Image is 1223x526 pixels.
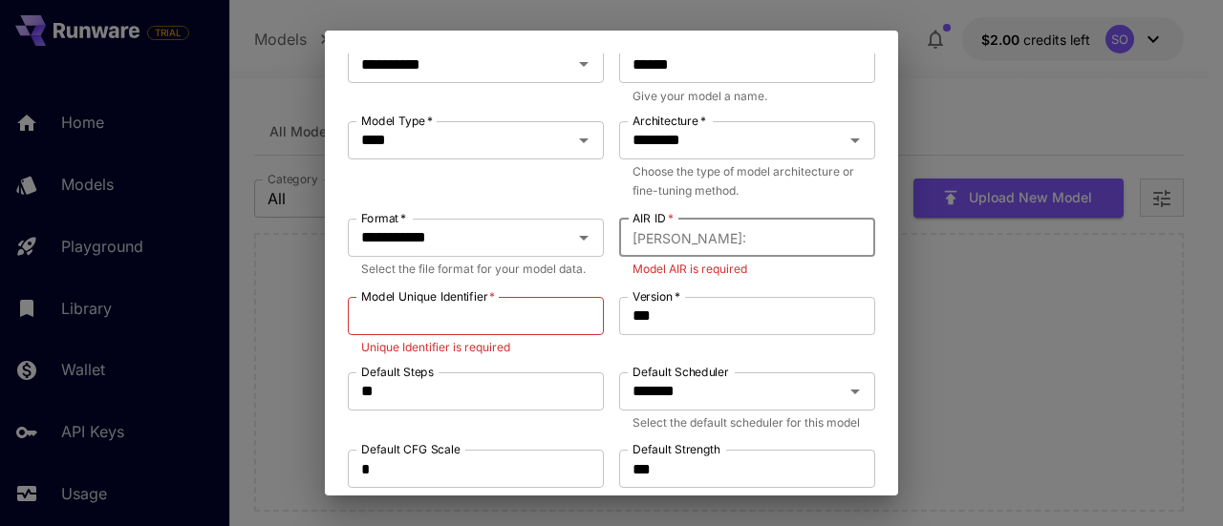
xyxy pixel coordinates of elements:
[361,494,484,511] label: Positive Trigger Words
[633,210,674,226] label: AIR ID
[633,260,862,279] p: Model AIR is required
[633,441,720,457] label: Default Strength
[361,364,434,380] label: Default Steps
[633,288,680,305] label: Version
[633,162,862,200] p: Choose the type of model architecture or fine-tuning method.
[633,364,729,380] label: Default Scheduler
[633,87,862,106] p: Give your model a name.
[570,224,597,251] button: Open
[361,210,406,226] label: Format
[361,260,590,279] p: Select the file format for your model data.
[842,127,869,154] button: Open
[361,113,433,129] label: Model Type
[633,113,706,129] label: Architecture
[633,413,862,432] p: Select the default scheduler for this model
[633,227,746,249] span: [PERSON_NAME] :
[842,378,869,405] button: Open
[361,441,461,457] label: Default CFG Scale
[570,51,597,77] button: Open
[361,338,590,357] p: Unique Identifier is required
[570,127,597,154] button: Open
[361,288,495,305] label: Model Unique Identifier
